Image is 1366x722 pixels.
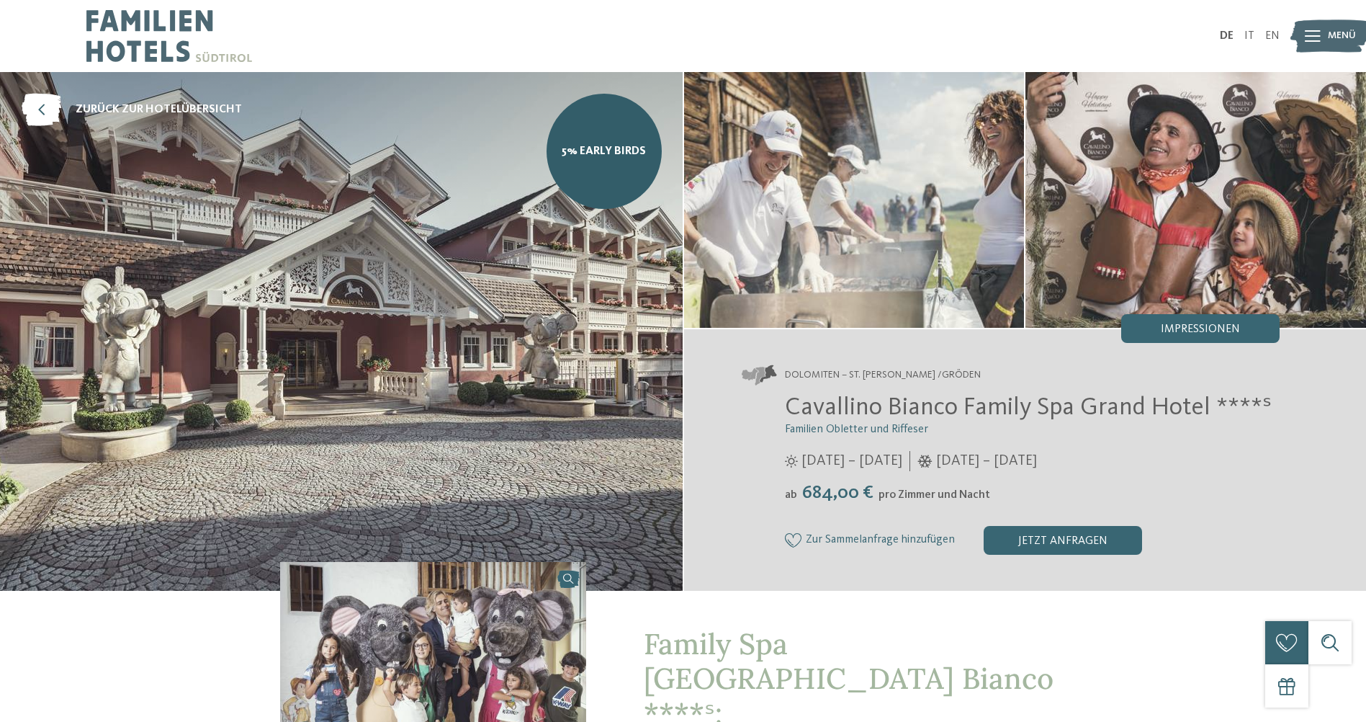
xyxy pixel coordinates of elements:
[785,489,797,501] span: ab
[785,368,981,383] span: Dolomiten – St. [PERSON_NAME] /Gröden
[936,451,1037,471] span: [DATE] – [DATE]
[1161,324,1240,335] span: Impressionen
[917,455,933,468] i: Öffnungszeiten im Winter
[684,72,1025,328] img: Im Familienhotel in St. Ulrich in Gröden wunschlos glücklich
[785,455,798,468] i: Öffnungszeiten im Sommer
[1244,30,1254,42] a: IT
[1220,30,1234,42] a: DE
[562,143,646,159] span: 5% Early Birds
[801,451,902,471] span: [DATE] – [DATE]
[76,102,242,117] span: zurück zur Hotelübersicht
[984,526,1142,555] div: jetzt anfragen
[1025,72,1366,328] img: Im Familienhotel in St. Ulrich in Gröden wunschlos glücklich
[785,424,928,435] span: Familien Obletter und Riffeser
[806,534,955,547] span: Zur Sammelanfrage hinzufügen
[785,395,1272,420] span: Cavallino Bianco Family Spa Grand Hotel ****ˢ
[879,489,990,501] span: pro Zimmer und Nacht
[22,94,242,126] a: zurück zur Hotelübersicht
[799,483,877,502] span: 684,00 €
[547,94,662,209] a: 5% Early Birds
[1265,30,1280,42] a: EN
[1328,29,1356,43] span: Menü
